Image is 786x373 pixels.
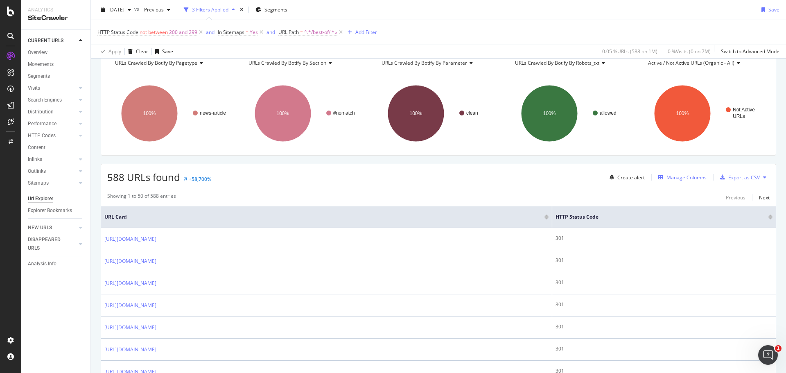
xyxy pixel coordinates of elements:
[141,6,164,13] span: Previous
[28,260,85,268] a: Analysis Info
[28,72,50,81] div: Segments
[143,111,156,116] text: 100%
[380,57,496,70] h4: URLs Crawled By Botify By parameter
[304,27,337,38] span: ^.*/best-of/.*$
[104,257,156,265] a: [URL][DOMAIN_NAME]
[134,5,141,12] span: vs
[655,172,707,182] button: Manage Columns
[28,120,77,128] a: Performance
[104,346,156,354] a: [URL][DOMAIN_NAME]
[247,57,363,70] h4: URLs Crawled By Botify By section
[104,213,542,221] span: URL Card
[733,113,745,119] text: URLs
[97,29,138,36] span: HTTP Status Code
[28,131,77,140] a: HTTP Codes
[28,206,72,215] div: Explorer Bookmarks
[241,78,369,149] svg: A chart.
[28,48,85,57] a: Overview
[200,110,226,116] text: news-article
[28,48,47,57] div: Overview
[28,96,62,104] div: Search Engines
[556,213,756,221] span: HTTP Status Code
[28,143,85,152] a: Content
[28,7,84,14] div: Analytics
[28,179,77,188] a: Sitemaps
[181,3,238,16] button: 3 Filters Applied
[355,29,377,36] div: Add Filter
[108,48,121,55] div: Apply
[28,36,63,45] div: CURRENT URLS
[28,260,56,268] div: Analysis Info
[556,323,772,330] div: 301
[556,301,772,308] div: 301
[140,29,168,36] span: not between
[104,279,156,287] a: [URL][DOMAIN_NAME]
[192,6,228,13] div: 3 Filters Applied
[125,45,148,58] button: Clear
[556,345,772,353] div: 301
[28,14,84,23] div: SiteCrawler
[28,179,49,188] div: Sitemaps
[602,48,657,55] div: 0.05 % URLs ( 588 on 1M )
[759,194,770,201] div: Next
[28,167,46,176] div: Outlinks
[141,3,174,16] button: Previous
[300,29,303,36] span: =
[28,143,45,152] div: Content
[606,171,645,184] button: Create alert
[28,224,77,232] a: NEW URLS
[246,29,248,36] span: =
[466,110,478,116] text: clean
[28,96,77,104] a: Search Engines
[515,59,599,66] span: URLs Crawled By Botify By robots_txt
[513,57,629,70] h4: URLs Crawled By Botify By robots_txt
[267,28,275,36] button: and
[617,174,645,181] div: Create alert
[668,48,711,55] div: 0 % Visits ( 0 on 7M )
[507,78,635,149] svg: A chart.
[278,29,299,36] span: URL Path
[107,192,176,202] div: Showing 1 to 50 of 588 entries
[333,110,355,116] text: #nomatch
[206,28,215,36] button: and
[28,224,52,232] div: NEW URLS
[600,110,617,116] text: allowed
[726,192,745,202] button: Previous
[28,167,77,176] a: Outlinks
[28,108,77,116] a: Distribution
[28,36,77,45] a: CURRENT URLS
[758,3,779,16] button: Save
[758,345,778,365] iframe: Intercom live chat
[104,323,156,332] a: [URL][DOMAIN_NAME]
[252,3,291,16] button: Segments
[115,59,197,66] span: URLs Crawled By Botify By pagetype
[169,27,197,38] span: 200 and 299
[676,111,689,116] text: 100%
[374,78,502,149] svg: A chart.
[718,45,779,58] button: Switch to Advanced Mode
[28,155,77,164] a: Inlinks
[107,78,235,149] svg: A chart.
[344,27,377,37] button: Add Filter
[136,48,148,55] div: Clear
[28,84,77,93] a: Visits
[556,257,772,264] div: 301
[733,107,755,113] text: Not Active
[646,57,762,70] h4: Active / Not Active URLs
[759,192,770,202] button: Next
[721,48,779,55] div: Switch to Advanced Mode
[238,6,245,14] div: times
[28,72,85,81] a: Segments
[28,155,42,164] div: Inlinks
[97,45,121,58] button: Apply
[264,6,287,13] span: Segments
[28,60,85,69] a: Movements
[382,59,467,66] span: URLs Crawled By Botify By parameter
[28,84,40,93] div: Visits
[556,279,772,286] div: 301
[728,174,760,181] div: Export as CSV
[107,170,180,184] span: 588 URLs found
[768,6,779,13] div: Save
